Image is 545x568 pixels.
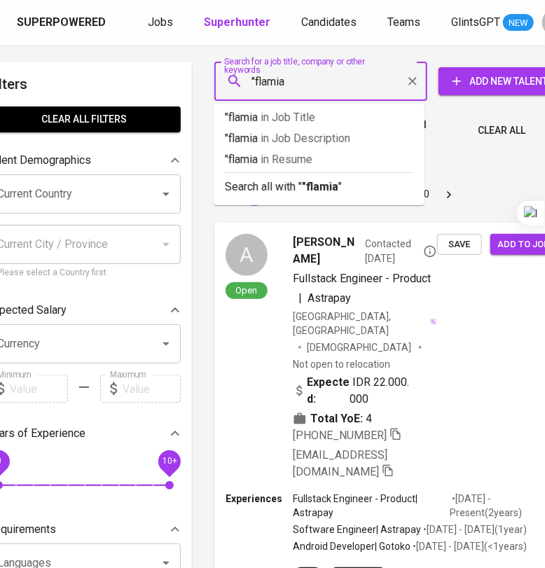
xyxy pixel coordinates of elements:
button: Go to next page [438,183,460,206]
span: Fullstack Engineer - Product [293,272,431,285]
b: Expected: [307,374,350,408]
button: Save [437,234,482,256]
p: • [DATE] - [DATE] ( 1 year ) [421,522,527,536]
button: Open [156,184,176,204]
button: Clear [403,71,422,91]
a: Candidates [301,14,359,32]
span: in Resume [261,153,312,166]
p: Android Developer | Gotoko [293,539,411,553]
div: IDR 22.000.000 [293,374,415,408]
p: Search all with " " [225,179,413,195]
span: in Job Title [261,111,315,124]
svg: By Batam recruiter [423,244,437,258]
span: GlintsGPT [451,15,500,29]
p: "flamia [225,109,413,126]
span: Jobs [148,15,173,29]
a: Teams [387,14,423,32]
div: Superpowered [17,15,106,31]
span: Save [444,237,475,253]
span: Open [230,284,263,296]
span: Contacted [DATE] [365,237,437,265]
p: "flamia [225,151,413,168]
button: Open [156,334,176,354]
p: Fullstack Engineer - Product | Astrapay [293,492,450,520]
a: Jobs [148,14,176,32]
a: Superpowered [17,15,109,31]
input: Value [123,375,181,403]
b: Total YoE: [310,410,363,427]
span: | [298,290,302,307]
a: Superhunter [204,14,273,32]
b: "flamia [302,180,338,193]
span: [DEMOGRAPHIC_DATA] [307,340,413,354]
input: Value [10,375,68,403]
span: Candidates [301,15,357,29]
span: Teams [387,15,420,29]
b: Superhunter [204,15,270,29]
img: magic_wand.svg [429,318,437,326]
span: in Job Description [261,132,350,145]
span: [EMAIL_ADDRESS][DOMAIN_NAME] [293,448,387,478]
p: Experiences [226,492,293,506]
div: [GEOGRAPHIC_DATA], [GEOGRAPHIC_DATA] [293,310,437,338]
p: Software Engineer | Astrapay [293,522,421,536]
span: 10+ [162,457,177,466]
p: Not open to relocation [293,357,390,371]
p: • [DATE] - [DATE] ( <1 years ) [411,539,527,553]
button: Clear All [472,118,531,144]
p: "flamia [225,130,413,147]
span: [PERSON_NAME] [293,234,359,268]
span: NEW [503,16,534,30]
div: A [226,234,268,276]
span: Astrapay [308,291,351,305]
span: Clear All [478,122,525,139]
span: [PHONE_NUMBER] [293,429,387,442]
a: GlintsGPT NEW [451,14,534,32]
span: 4 [366,410,372,427]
